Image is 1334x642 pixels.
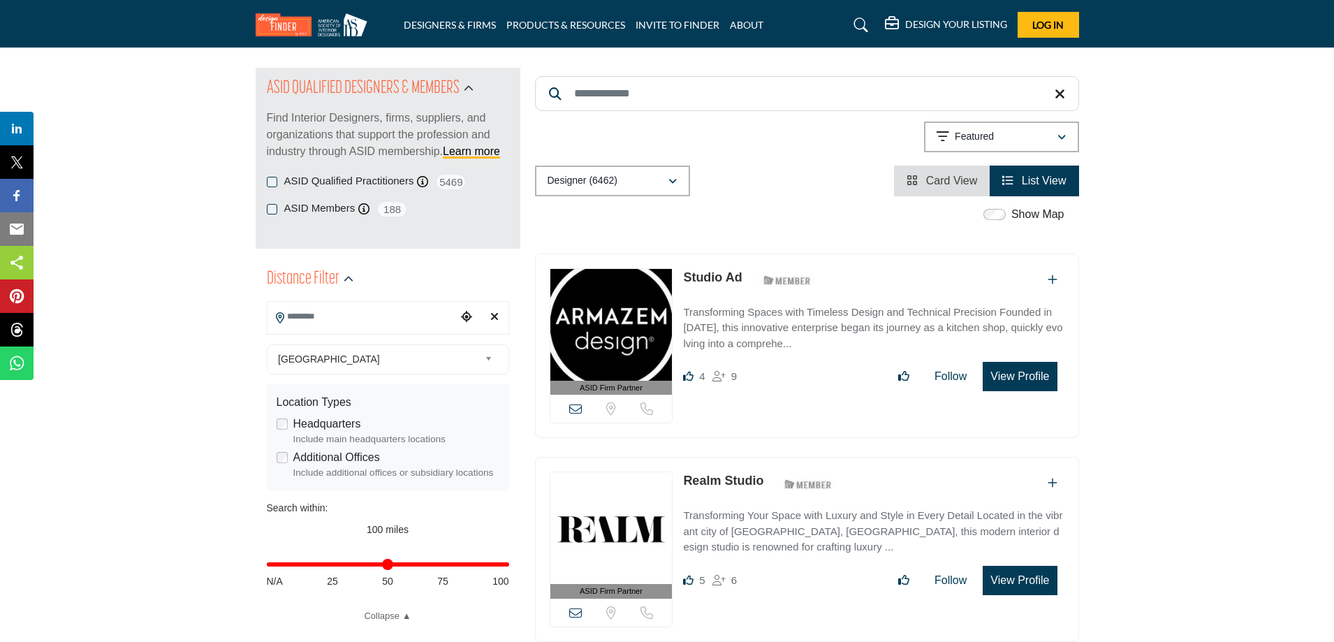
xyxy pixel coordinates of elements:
div: Clear search location [484,302,505,333]
h2: Distance Filter [267,267,339,292]
input: Search Keyword [535,76,1079,111]
span: 5 [699,574,705,586]
div: Choose your current location [456,302,477,333]
span: 188 [376,200,408,218]
span: [GEOGRAPHIC_DATA] [278,351,479,367]
p: Designer (6462) [548,174,617,188]
a: DESIGNERS & FIRMS [404,19,496,31]
a: View List [1002,175,1066,187]
h2: ASID QUALIFIED DESIGNERS & MEMBERS [267,76,460,101]
a: INVITE TO FINDER [636,19,719,31]
span: Card View [926,175,978,187]
label: ASID Qualified Practitioners [284,173,414,189]
div: Search within: [267,501,509,516]
button: Like listing [889,567,918,594]
a: ABOUT [730,19,763,31]
label: Show Map [1011,206,1064,223]
p: Find Interior Designers, firms, suppliers, and organizations that support the profession and indu... [267,110,509,160]
span: 50 [382,574,393,589]
button: Follow [925,363,976,391]
span: 9 [731,370,737,382]
a: ASID Firm Partner [550,472,673,599]
div: Location Types [277,394,499,411]
a: Transforming Your Space with Luxury and Style in Every Detail Located in the vibrant city of [GEO... [683,499,1064,555]
span: List View [1022,175,1067,187]
p: Featured [955,130,994,144]
div: DESIGN YOUR LISTING [885,17,1007,34]
span: 75 [437,574,448,589]
a: Search [840,14,877,36]
i: Likes [683,371,694,381]
button: Featured [924,122,1079,152]
span: N/A [267,574,283,589]
a: ASID Firm Partner [550,269,673,395]
a: Collapse ▲ [267,609,509,623]
span: Log In [1032,19,1064,31]
div: Followers [712,368,737,385]
span: ASID Firm Partner [580,382,643,394]
h5: DESIGN YOUR LISTING [905,18,1007,31]
a: PRODUCTS & RESOURCES [506,19,625,31]
img: ASID Members Badge Icon [756,272,819,289]
p: Realm Studio [683,472,763,490]
button: Follow [925,567,976,594]
i: Likes [683,575,694,585]
a: Transforming Spaces with Timeless Design and Technical Precision Founded in [DATE], this innovati... [683,296,1064,352]
span: 100 miles [367,524,409,535]
input: ASID Members checkbox [267,204,277,214]
div: Include additional offices or subsidiary locations [293,466,499,480]
span: 6 [731,574,737,586]
img: Site Logo [256,13,374,36]
img: ASID Members Badge Icon [777,475,840,493]
input: ASID Qualified Practitioners checkbox [267,177,277,187]
a: Studio Ad [683,270,742,284]
a: Learn more [443,145,500,157]
span: 100 [492,574,508,589]
label: ASID Members [284,200,356,217]
span: 25 [327,574,338,589]
label: Additional Offices [293,449,380,466]
span: 4 [699,370,705,382]
li: Card View [894,166,990,196]
a: View Card [907,175,977,187]
p: Transforming Spaces with Timeless Design and Technical Precision Founded in [DATE], this innovati... [683,305,1064,352]
a: Add To List [1048,274,1057,286]
input: Search Location [267,303,456,330]
p: Transforming Your Space with Luxury and Style in Every Detail Located in the vibrant city of [GEO... [683,508,1064,555]
button: View Profile [983,566,1057,595]
img: Studio Ad [550,269,673,381]
button: Designer (6462) [535,166,690,196]
img: Realm Studio [550,472,673,584]
button: Log In [1018,12,1079,38]
button: View Profile [983,362,1057,391]
a: Add To List [1048,477,1057,489]
div: Followers [712,572,737,589]
button: Like listing [889,363,918,391]
a: Realm Studio [683,474,763,488]
li: List View [990,166,1078,196]
span: 5469 [435,173,467,191]
label: Headquarters [293,416,361,432]
p: Studio Ad [683,268,742,287]
span: ASID Firm Partner [580,585,643,597]
div: Include main headquarters locations [293,432,499,446]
